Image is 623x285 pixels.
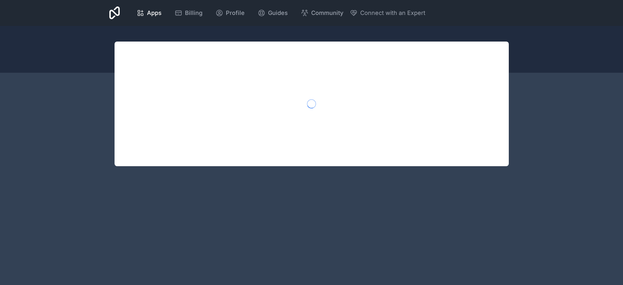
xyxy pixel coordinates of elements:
[185,8,202,18] span: Billing
[296,6,348,20] a: Community
[210,6,250,20] a: Profile
[360,8,425,18] span: Connect with an Expert
[350,8,425,18] button: Connect with an Expert
[252,6,293,20] a: Guides
[147,8,162,18] span: Apps
[311,8,343,18] span: Community
[226,8,245,18] span: Profile
[131,6,167,20] a: Apps
[268,8,288,18] span: Guides
[169,6,208,20] a: Billing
